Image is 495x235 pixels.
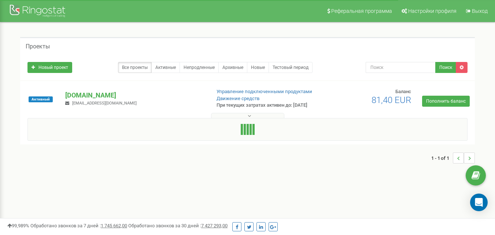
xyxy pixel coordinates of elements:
[470,194,488,211] div: Open Intercom Messenger
[7,223,29,228] span: 99,989%
[395,89,411,94] span: Баланс
[247,62,269,73] a: Новые
[408,8,457,14] span: Настройки профиля
[472,8,488,14] span: Выход
[431,153,453,164] span: 1 - 1 of 1
[128,223,228,228] span: Обработано звонков за 30 дней :
[422,96,470,107] a: Пополнить баланс
[331,8,392,14] span: Реферальная программа
[65,91,204,100] p: [DOMAIN_NAME]
[218,62,247,73] a: Архивные
[151,62,180,73] a: Активные
[180,62,219,73] a: Непродленные
[435,62,456,73] button: Поиск
[217,102,318,109] p: При текущих затратах активен до: [DATE]
[217,96,259,101] a: Движение средств
[269,62,313,73] a: Тестовый период
[431,145,475,171] nav: ...
[72,101,137,106] span: [EMAIL_ADDRESS][DOMAIN_NAME]
[118,62,152,73] a: Все проекты
[26,43,50,50] h5: Проекты
[30,223,127,228] span: Обработано звонков за 7 дней :
[217,89,312,94] a: Управление подключенными продуктами
[29,96,53,102] span: Активный
[366,62,436,73] input: Поиск
[372,95,411,105] span: 81,40 EUR
[27,62,72,73] a: Новый проект
[201,223,228,228] u: 7 427 293,00
[101,223,127,228] u: 1 745 662,00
